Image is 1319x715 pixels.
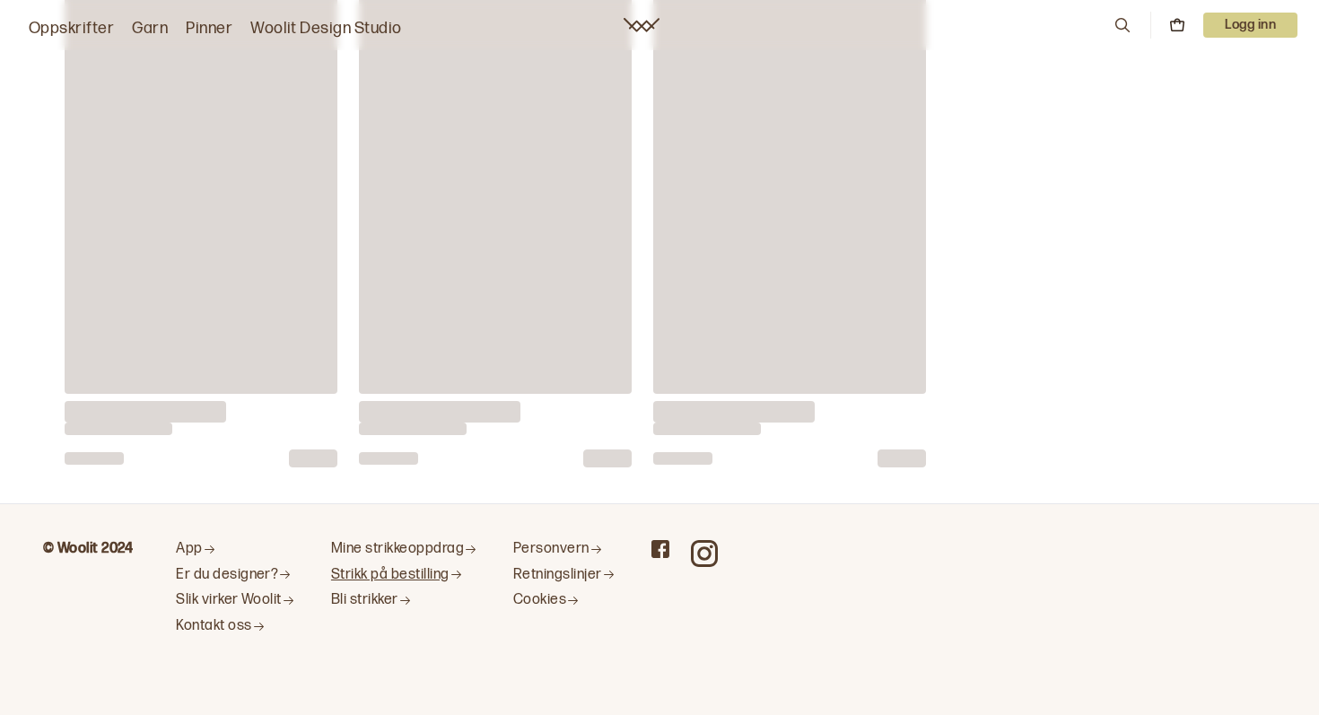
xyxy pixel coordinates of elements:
a: Er du designer? [176,566,295,585]
a: Woolit on Facebook [651,540,669,558]
a: Strikk på bestilling [331,566,477,585]
a: Slik virker Woolit [176,591,295,610]
a: Woolit [624,18,659,32]
button: User dropdown [1203,13,1297,38]
a: Woolit Design Studio [250,16,402,41]
a: Garn [132,16,168,41]
p: Logg inn [1203,13,1297,38]
a: Woolit on Instagram [691,540,718,567]
a: Retningslinjer [513,566,616,585]
a: Cookies [513,591,616,610]
a: Pinner [186,16,232,41]
a: Bli strikker [331,591,477,610]
a: Oppskrifter [29,16,114,41]
a: Mine strikkeoppdrag [331,540,477,559]
a: App [176,540,295,559]
b: © Woolit 2024 [43,540,133,557]
a: Personvern [513,540,616,559]
a: Kontakt oss [176,617,295,636]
